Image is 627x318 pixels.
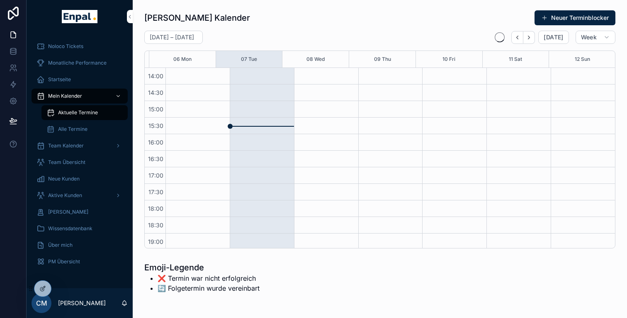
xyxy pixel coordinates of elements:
button: Next [523,31,535,44]
span: 16:30 [146,155,165,162]
div: scrollable content [27,33,133,280]
span: Team Übersicht [48,159,85,166]
span: 14:00 [146,72,165,79]
a: Team Kalender [32,138,128,153]
a: Alle Termine [41,122,128,137]
a: [PERSON_NAME] [32,205,128,219]
button: Back [511,31,523,44]
span: Über mich [48,242,73,248]
h1: Emoji-Legende [144,262,260,273]
span: Team Kalender [48,142,84,149]
h2: [DATE] – [DATE] [150,33,194,41]
a: Über mich [32,238,128,253]
span: [PERSON_NAME] [48,209,88,215]
button: 08 Wed [306,51,325,67]
span: 17:00 [146,172,165,179]
button: 10 Fri [442,51,455,67]
button: 06 Mon [173,51,192,67]
span: 17:30 [146,188,165,195]
span: PM Übersicht [48,258,80,265]
a: Aktuelle Termine [41,105,128,120]
span: Week [581,34,597,41]
a: Startseite [32,72,128,87]
a: Aktive Kunden [32,188,128,203]
span: Monatliche Performance [48,60,107,66]
button: 11 Sat [509,51,522,67]
h1: [PERSON_NAME] Kalender [144,12,250,24]
button: 07 Tue [241,51,257,67]
button: [DATE] [538,31,569,44]
span: Neue Kunden [48,176,80,182]
li: ❌ Termin war nicht erfolgreich [158,273,260,283]
a: Wissensdatenbank [32,221,128,236]
span: Mein Kalender [48,93,82,99]
span: Aktive Kunden [48,192,82,199]
a: Neue Kunden [32,171,128,186]
span: Noloco Tickets [48,43,83,50]
span: Aktuelle Termine [58,109,98,116]
img: App logo [62,10,97,23]
li: 🔄️ Folgetermin wurde vereinbart [158,283,260,293]
span: 16:00 [146,139,165,146]
span: 15:00 [146,106,165,113]
p: [PERSON_NAME] [58,299,106,307]
span: 15:30 [146,122,165,129]
a: Mein Kalender [32,89,128,104]
a: Noloco Tickets [32,39,128,54]
span: 18:00 [146,205,165,212]
a: PM Übersicht [32,254,128,269]
a: Monatliche Performance [32,55,128,70]
span: 18:30 [146,222,165,229]
span: Alle Termine [58,126,87,132]
button: Neuer Terminblocker [535,10,615,25]
span: Startseite [48,76,71,83]
button: Week [576,31,615,44]
span: Wissensdatenbank [48,225,92,232]
span: [DATE] [544,34,563,41]
span: 14:30 [146,89,165,96]
a: Team Übersicht [32,155,128,170]
span: CM [36,298,47,308]
button: 09 Thu [374,51,391,67]
span: 19:00 [146,238,165,245]
button: 12 Sun [575,51,590,67]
